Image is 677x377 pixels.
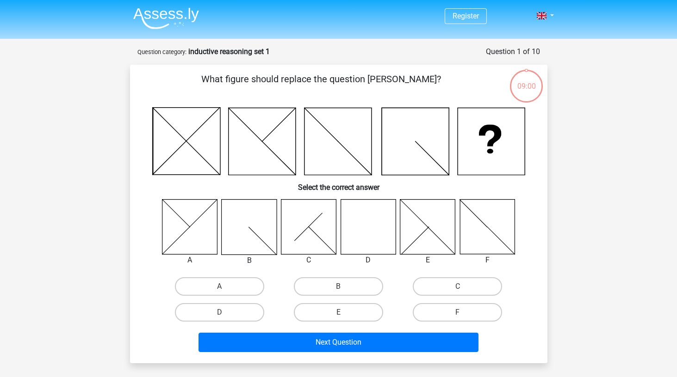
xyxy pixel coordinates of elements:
div: F [453,255,522,266]
small: Question category: [137,49,186,55]
label: F [413,303,502,322]
label: D [175,303,264,322]
label: B [294,277,383,296]
p: What figure should replace the question [PERSON_NAME]? [145,72,498,100]
div: D [334,255,404,266]
div: A [155,255,225,266]
div: C [274,255,344,266]
h6: Select the correct answer [145,176,533,192]
label: C [413,277,502,296]
div: Question 1 of 10 [486,46,540,57]
label: A [175,277,264,296]
div: E [393,255,463,266]
a: Register [453,12,479,20]
label: E [294,303,383,322]
div: B [214,255,284,266]
button: Next Question [199,333,478,352]
img: Assessly [133,7,199,29]
div: 09:00 [509,69,544,92]
strong: inductive reasoning set 1 [188,47,270,56]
